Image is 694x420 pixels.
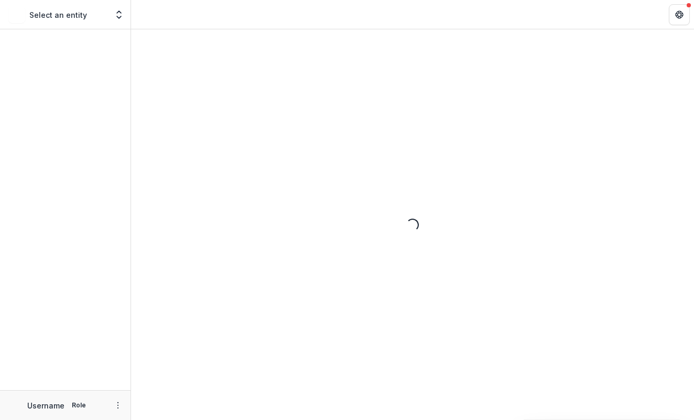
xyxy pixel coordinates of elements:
[27,400,64,411] p: Username
[29,9,87,20] p: Select an entity
[112,399,124,412] button: More
[669,4,690,25] button: Get Help
[69,401,89,410] p: Role
[112,4,126,25] button: Open entity switcher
